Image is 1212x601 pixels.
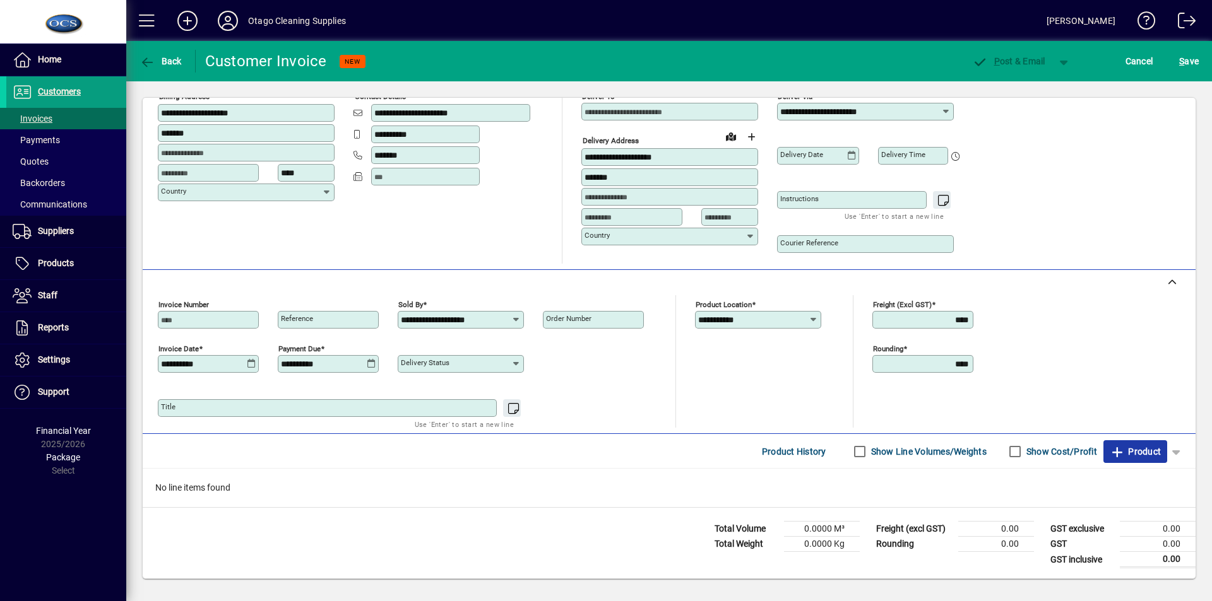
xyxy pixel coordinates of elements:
[6,376,126,408] a: Support
[205,51,327,71] div: Customer Invoice
[6,344,126,376] a: Settings
[780,238,838,247] mat-label: Courier Reference
[38,387,69,397] span: Support
[873,300,932,309] mat-label: Freight (excl GST)
[6,129,126,151] a: Payments
[13,114,52,124] span: Invoices
[881,150,925,159] mat-label: Delivery time
[13,178,65,188] span: Backorders
[38,86,81,96] span: Customers
[6,280,126,312] a: Staff
[1024,445,1097,458] label: Show Cost/Profit
[1179,56,1184,66] span: S
[6,172,126,194] a: Backorders
[696,300,752,309] mat-label: Product location
[140,56,182,66] span: Back
[762,441,826,462] span: Product History
[38,290,57,300] span: Staff
[158,300,209,309] mat-label: Invoice number
[1128,3,1156,44] a: Knowledge Base
[1110,441,1161,462] span: Product
[741,127,761,147] button: Choose address
[161,402,175,411] mat-label: Title
[1179,51,1199,71] span: ave
[126,50,196,73] app-page-header-button: Back
[38,354,70,365] span: Settings
[38,258,74,268] span: Products
[1047,11,1115,31] div: [PERSON_NAME]
[780,150,823,159] mat-label: Delivery date
[6,216,126,247] a: Suppliers
[780,194,819,203] mat-label: Instructions
[398,300,423,309] mat-label: Sold by
[994,56,1000,66] span: P
[1120,522,1196,537] td: 0.00
[136,50,185,73] button: Back
[38,322,69,332] span: Reports
[6,44,126,76] a: Home
[1120,552,1196,568] td: 0.00
[546,314,591,323] mat-label: Order number
[143,469,1196,507] div: No line items found
[1168,3,1196,44] a: Logout
[1044,537,1120,552] td: GST
[297,82,318,102] a: View on map
[248,11,346,31] div: Otago Cleaning Supplies
[345,57,360,66] span: NEW
[1044,522,1120,537] td: GST exclusive
[784,537,860,552] td: 0.0000 Kg
[784,522,860,537] td: 0.0000 M³
[6,194,126,215] a: Communications
[1044,552,1120,568] td: GST inclusive
[6,151,126,172] a: Quotes
[958,522,1034,537] td: 0.00
[873,344,903,353] mat-label: Rounding
[167,9,208,32] button: Add
[757,440,831,463] button: Product History
[708,522,784,537] td: Total Volume
[585,231,610,240] mat-label: Country
[278,344,321,353] mat-label: Payment due
[208,9,248,32] button: Profile
[13,199,87,209] span: Communications
[1122,50,1156,73] button: Cancel
[46,452,80,462] span: Package
[1176,50,1202,73] button: Save
[158,344,199,353] mat-label: Invoice date
[6,248,126,279] a: Products
[415,417,514,431] mat-hint: Use 'Enter' to start a new line
[721,126,741,146] a: View on map
[1103,440,1167,463] button: Product
[318,83,338,103] button: Copy to Delivery address
[6,312,126,344] a: Reports
[1126,51,1153,71] span: Cancel
[38,54,61,64] span: Home
[281,314,313,323] mat-label: Reference
[161,187,186,195] mat-label: Country
[958,537,1034,552] td: 0.00
[36,426,91,436] span: Financial Year
[966,50,1052,73] button: Post & Email
[870,522,958,537] td: Freight (excl GST)
[972,56,1045,66] span: ost & Email
[708,537,784,552] td: Total Weight
[845,209,944,223] mat-hint: Use 'Enter' to start a new line
[13,156,49,166] span: Quotes
[401,358,449,367] mat-label: Delivery status
[1120,537,1196,552] td: 0.00
[870,537,958,552] td: Rounding
[13,135,60,145] span: Payments
[869,445,987,458] label: Show Line Volumes/Weights
[38,226,74,236] span: Suppliers
[6,108,126,129] a: Invoices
